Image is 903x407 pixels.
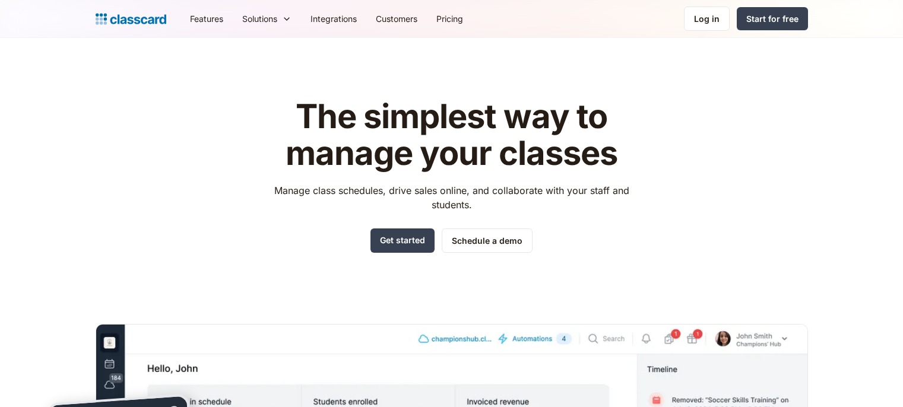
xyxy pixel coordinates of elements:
[180,5,233,32] a: Features
[442,228,533,253] a: Schedule a demo
[427,5,473,32] a: Pricing
[263,98,640,171] h1: The simplest way to manage your classes
[737,7,808,30] a: Start for free
[366,5,427,32] a: Customers
[263,183,640,212] p: Manage class schedules, drive sales online, and collaborate with your staff and students.
[96,11,166,27] a: home
[684,7,730,31] a: Log in
[242,12,277,25] div: Solutions
[233,5,301,32] div: Solutions
[301,5,366,32] a: Integrations
[370,228,435,253] a: Get started
[746,12,799,25] div: Start for free
[694,12,720,25] div: Log in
